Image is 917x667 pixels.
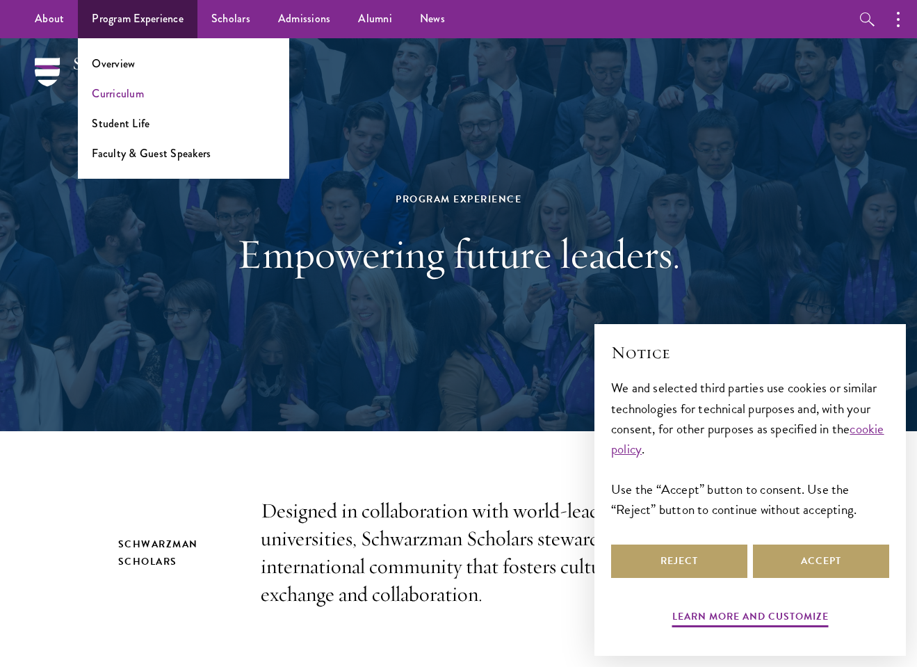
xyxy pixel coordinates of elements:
a: Faculty & Guest Speakers [92,145,211,161]
span: Alumni [358,10,392,27]
span: Notice [611,341,670,363]
img: Schwarzman Scholars [35,58,181,106]
a: Student Life [92,115,149,131]
span: News [420,10,445,27]
span: Scholars [211,10,250,27]
a: cookie policy [611,419,884,459]
button: Reject [611,545,747,578]
span: Empowering future leaders. [237,227,681,280]
a: Overview [92,56,135,72]
span: Admissions [278,10,331,27]
span: We and selected third parties use cookies or similar technologies for technical purposes and, wit... [611,378,877,438]
span: Learn more and customize [672,609,829,624]
span: Program Experience [92,10,184,27]
span: Accept [801,554,841,568]
span: Use the “Accept” button to consent. Use the “Reject” button to continue without accepting. [611,479,857,520]
button: Accept [753,545,889,578]
button: Learn more and customize [672,608,829,629]
span: About [35,10,64,27]
span: Schwarzman Scholars [118,537,198,569]
span: Program Experience [396,192,521,207]
span: Reject [660,554,698,568]
a: Curriculum [92,86,144,102]
span: . [642,439,644,459]
span: Designed in collaboration with world-leading universities, Schwarzman Scholars stewards an intern... [261,497,630,607]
